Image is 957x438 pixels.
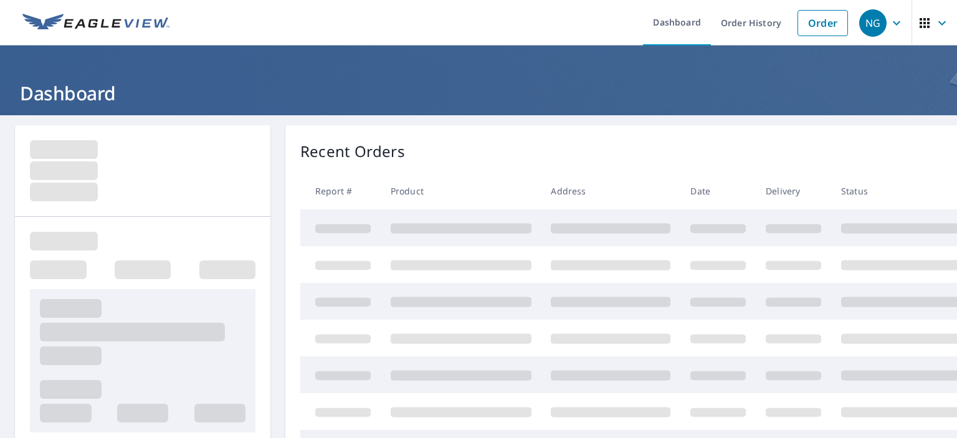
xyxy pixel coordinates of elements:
[680,173,756,209] th: Date
[381,173,541,209] th: Product
[22,14,169,32] img: EV Logo
[15,80,942,106] h1: Dashboard
[300,173,381,209] th: Report #
[859,9,887,37] div: NG
[541,173,680,209] th: Address
[797,10,848,36] a: Order
[300,140,405,163] p: Recent Orders
[756,173,831,209] th: Delivery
